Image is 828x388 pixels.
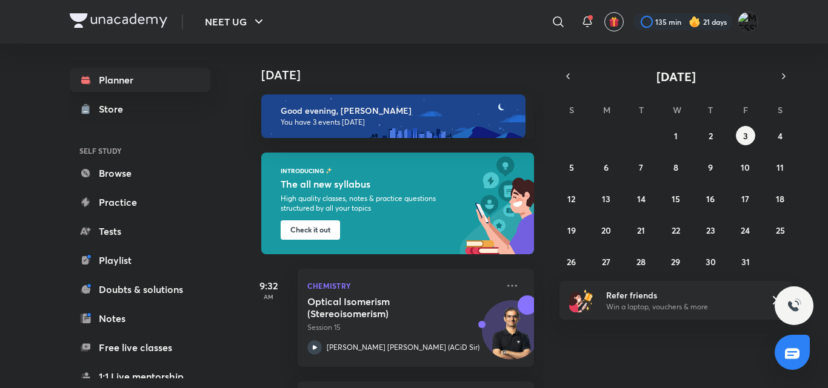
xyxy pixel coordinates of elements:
[281,194,437,213] p: High quality classes, notes & practice questions structured by all your topics
[70,219,210,243] a: Tests
[770,220,790,240] button: October 25, 2025
[70,97,210,121] a: Store
[609,16,619,27] img: avatar
[603,104,610,116] abbr: Monday
[70,306,210,330] a: Notes
[604,12,624,31] button: avatar
[741,225,750,236] abbr: October 24, 2025
[70,140,210,161] h6: SELF STUDY
[261,68,546,82] h4: [DATE]
[672,225,680,236] abbr: October 22, 2025
[743,104,748,116] abbr: Friday
[701,126,720,145] button: October 2, 2025
[632,189,651,208] button: October 14, 2025
[632,220,651,240] button: October 21, 2025
[604,162,609,173] abbr: October 6, 2025
[701,189,720,208] button: October 16, 2025
[741,256,750,268] abbr: October 31, 2025
[281,117,515,127] p: You have 3 events [DATE]
[569,104,574,116] abbr: Sunday
[736,157,755,177] button: October 10, 2025
[601,225,611,236] abbr: October 20, 2025
[632,157,651,177] button: October 7, 2025
[281,167,324,174] p: INTRODUCING
[736,126,755,145] button: October 3, 2025
[596,189,616,208] button: October 13, 2025
[666,157,686,177] button: October 8, 2025
[666,220,686,240] button: October 22, 2025
[70,190,210,214] a: Practice
[666,126,686,145] button: October 1, 2025
[706,193,715,205] abbr: October 16, 2025
[741,162,750,173] abbr: October 10, 2025
[656,68,696,85] span: [DATE]
[689,16,701,28] img: streak
[706,256,716,268] abbr: October 30, 2025
[562,157,581,177] button: October 5, 2025
[99,102,130,116] div: Store
[307,322,498,333] p: Session 15
[770,126,790,145] button: October 4, 2025
[606,301,755,312] p: Win a laptop, vouchers & more
[637,225,645,236] abbr: October 21, 2025
[743,130,748,142] abbr: October 3, 2025
[666,189,686,208] button: October 15, 2025
[606,289,755,301] h6: Refer friends
[70,13,167,31] a: Company Logo
[736,189,755,208] button: October 17, 2025
[701,157,720,177] button: October 9, 2025
[244,293,293,300] p: AM
[776,162,784,173] abbr: October 11, 2025
[70,68,210,92] a: Planner
[709,130,713,142] abbr: October 2, 2025
[307,278,498,293] p: Chemistry
[708,162,713,173] abbr: October 9, 2025
[701,252,720,271] button: October 30, 2025
[567,225,576,236] abbr: October 19, 2025
[741,193,749,205] abbr: October 17, 2025
[70,248,210,272] a: Playlist
[770,189,790,208] button: October 18, 2025
[576,68,775,85] button: [DATE]
[70,13,167,28] img: Company Logo
[770,157,790,177] button: October 11, 2025
[562,252,581,271] button: October 26, 2025
[736,220,755,240] button: October 24, 2025
[666,252,686,271] button: October 29, 2025
[562,189,581,208] button: October 12, 2025
[602,193,610,205] abbr: October 13, 2025
[778,104,783,116] abbr: Saturday
[567,193,575,205] abbr: October 12, 2025
[327,342,479,353] p: [PERSON_NAME] [PERSON_NAME] (ACiD Sir)
[671,256,680,268] abbr: October 29, 2025
[281,177,440,191] h5: The all new syllabus
[244,278,293,293] h5: 9:32
[562,220,581,240] button: October 19, 2025
[632,252,651,271] button: October 28, 2025
[569,162,574,173] abbr: October 5, 2025
[637,193,646,205] abbr: October 14, 2025
[70,161,210,185] a: Browse
[636,256,646,268] abbr: October 28, 2025
[567,256,576,268] abbr: October 26, 2025
[738,12,758,32] img: MESSI
[482,307,541,365] img: Avatar
[776,193,784,205] abbr: October 18, 2025
[776,225,785,236] abbr: October 25, 2025
[639,104,644,116] abbr: Tuesday
[198,10,273,34] button: NEET UG
[70,335,210,360] a: Free live classes
[602,256,610,268] abbr: October 27, 2025
[639,162,643,173] abbr: October 7, 2025
[706,225,715,236] abbr: October 23, 2025
[70,277,210,301] a: Doubts & solutions
[281,220,340,240] button: Check it out
[778,130,783,142] abbr: October 4, 2025
[596,252,616,271] button: October 27, 2025
[596,220,616,240] button: October 20, 2025
[596,157,616,177] button: October 6, 2025
[787,298,801,313] img: ttu
[569,288,593,312] img: referral
[672,193,680,205] abbr: October 15, 2025
[261,94,526,138] img: evening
